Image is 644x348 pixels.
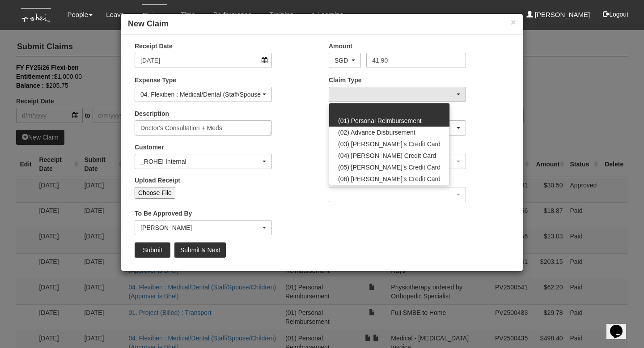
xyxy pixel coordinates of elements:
[338,116,422,125] span: (01) Personal Reimbursement
[135,76,176,85] label: Expense Type
[135,242,170,258] input: Submit
[128,19,169,28] b: New Claim
[135,209,192,218] label: To Be Approved By
[329,76,362,85] label: Claim Type
[140,157,261,166] div: _ROHEI Internal
[135,87,272,102] button: 04. Flexiben : Medical/Dental (Staff/Spouse/Children) (Approver is Bhel)
[140,223,261,232] div: [PERSON_NAME]
[135,187,175,199] input: Choose File
[329,42,352,51] label: Amount
[606,312,635,339] iframe: chat widget
[511,17,516,27] button: ×
[140,90,261,99] div: 04. Flexiben : Medical/Dental (Staff/Spouse/Children) (Approver is Bhel)
[135,42,173,51] label: Receipt Date
[174,242,226,258] input: Submit & Next
[338,163,441,172] span: (05) [PERSON_NAME]'s Credit Card
[338,151,436,160] span: (04) [PERSON_NAME] Credit Card
[335,56,350,65] div: SGD
[135,143,164,152] label: Customer
[135,109,169,118] label: Description
[135,154,272,169] button: _ROHEI Internal
[338,140,441,149] span: (03) [PERSON_NAME]'s Credit Card
[135,53,272,68] input: d/m/yyyy
[135,176,180,185] label: Upload Receipt
[338,174,441,183] span: (06) [PERSON_NAME]'s Credit Card
[329,53,361,68] button: SGD
[135,220,272,235] button: Claribel Abadilla
[338,128,415,137] span: (02) Advance Disbursement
